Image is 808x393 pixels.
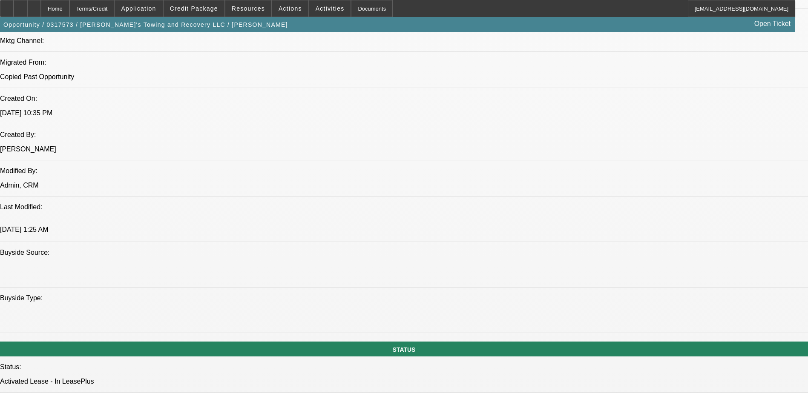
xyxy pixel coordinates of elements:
[309,0,351,17] button: Activities
[393,346,416,353] span: STATUS
[232,5,265,12] span: Resources
[279,5,302,12] span: Actions
[316,5,345,12] span: Activities
[115,0,162,17] button: Application
[164,0,224,17] button: Credit Package
[170,5,218,12] span: Credit Package
[121,5,156,12] span: Application
[3,21,288,28] span: Opportunity / 0317573 / [PERSON_NAME]'s Towing and Recovery LLC / [PERSON_NAME]
[225,0,271,17] button: Resources
[751,17,794,31] a: Open Ticket
[272,0,308,17] button: Actions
